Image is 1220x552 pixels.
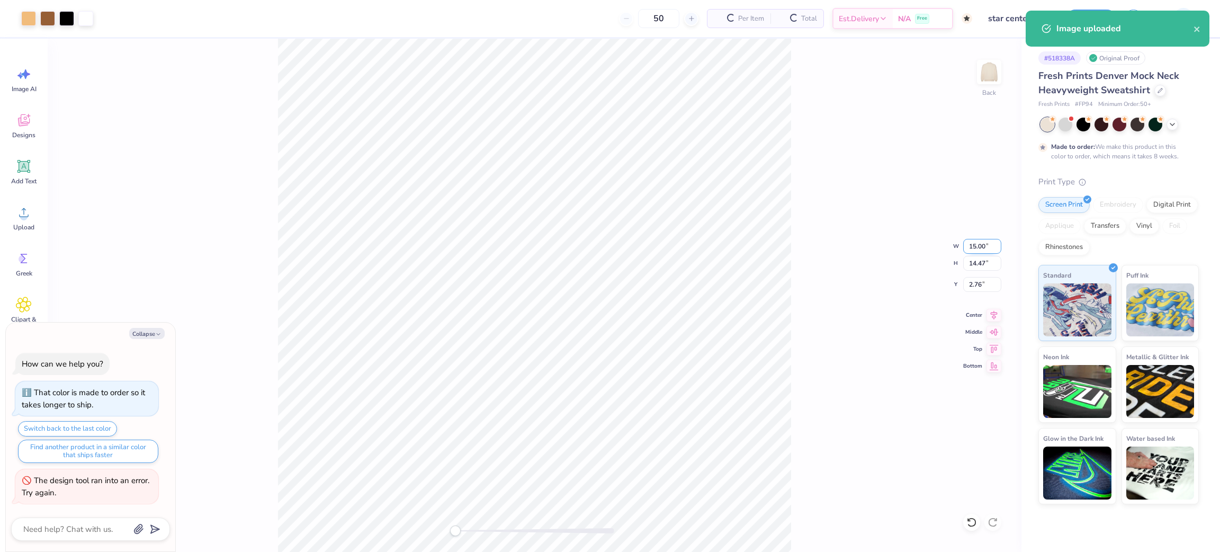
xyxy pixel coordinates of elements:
div: How can we help you? [22,359,103,369]
span: Image AI [12,85,37,93]
span: Neon Ink [1043,351,1069,362]
div: Screen Print [1038,197,1090,213]
button: close [1194,22,1201,35]
div: Transfers [1084,218,1126,234]
img: Puff Ink [1126,283,1195,336]
div: Image uploaded [1056,22,1194,35]
img: Mark Joshua Mullasgo [1173,8,1194,29]
span: Add Text [11,177,37,185]
span: Center [963,311,982,319]
span: Minimum Order: 50 + [1098,100,1151,109]
div: # 518338A [1038,51,1081,65]
div: Foil [1162,218,1187,234]
span: Free [917,15,927,22]
input: Untitled Design [980,8,1058,29]
div: Vinyl [1129,218,1159,234]
img: Metallic & Glitter Ink [1126,365,1195,418]
span: Water based Ink [1126,433,1175,444]
span: Designs [12,131,35,139]
span: Upload [13,223,34,232]
input: – – [638,9,679,28]
span: Bottom [963,362,982,370]
span: Per Item [738,13,764,24]
a: MJ [1156,8,1199,29]
div: Digital Print [1146,197,1198,213]
span: N/A [898,13,911,24]
img: Standard [1043,283,1111,336]
span: # FP94 [1075,100,1093,109]
strong: Made to order: [1051,143,1095,151]
button: Switch back to the last color [18,421,117,437]
div: Rhinestones [1038,239,1090,255]
span: Middle [963,328,982,336]
img: Glow in the Dark Ink [1043,447,1111,500]
div: Original Proof [1086,51,1145,65]
span: Fresh Prints [1038,100,1070,109]
div: Back [982,88,996,97]
img: Back [979,61,1000,83]
span: Total [801,13,817,24]
span: Est. Delivery [839,13,879,24]
button: Find another product in a similar color that ships faster [18,440,158,463]
div: Applique [1038,218,1081,234]
span: Clipart & logos [6,315,41,332]
span: Puff Ink [1126,270,1149,281]
div: We make this product in this color to order, which means it takes 8 weeks. [1051,142,1181,161]
img: Water based Ink [1126,447,1195,500]
span: Metallic & Glitter Ink [1126,351,1189,362]
div: Embroidery [1093,197,1143,213]
span: Top [963,345,982,353]
span: Greek [16,269,32,278]
div: Print Type [1038,176,1199,188]
span: Glow in the Dark Ink [1043,433,1104,444]
span: Standard [1043,270,1071,281]
div: Accessibility label [450,526,461,536]
button: Collapse [129,328,165,339]
span: Fresh Prints Denver Mock Neck Heavyweight Sweatshirt [1038,69,1179,96]
div: The design tool ran into an error. Try again. [22,475,149,498]
div: That color is made to order so it takes longer to ship. [22,387,145,410]
img: Neon Ink [1043,365,1111,418]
